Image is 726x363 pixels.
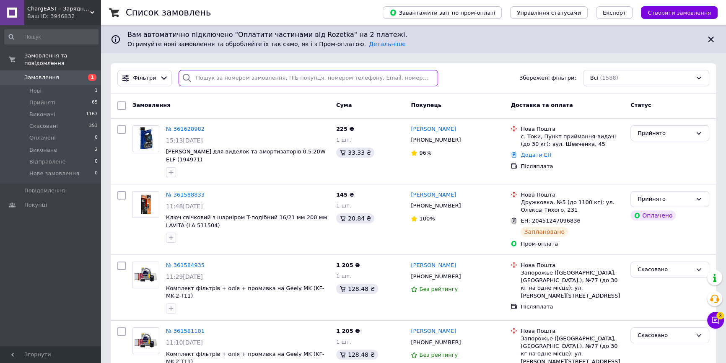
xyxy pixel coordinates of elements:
div: 20.84 ₴ [336,213,374,223]
div: 128.48 ₴ [336,284,378,294]
h1: Список замовлень [126,8,211,18]
span: Отримуйте нові замовлення та обробляйте їх так само, як і з Пром-оплатою. [127,41,406,47]
span: Доставка та оплата [511,102,573,108]
span: 1 [95,87,98,95]
span: Управління статусами [517,10,581,16]
span: Нові [29,87,41,95]
span: Замовлення [24,74,59,81]
div: Скасовано [638,265,692,274]
span: Всі [590,74,599,82]
input: Пошук за номером замовлення, ПІБ покупця, номером телефону, Email, номером накладної [179,70,438,86]
a: Фото товару [132,327,159,354]
a: [PERSON_NAME] [411,191,456,199]
a: Детальніше [369,41,406,47]
span: 96% [419,150,431,156]
input: Пошук [4,29,99,44]
span: Повідомлення [24,187,65,194]
span: Оплачені [29,134,56,142]
span: Збережені фільтри: [519,74,576,82]
span: 0 [95,134,98,142]
span: Створити замовлення [648,10,711,16]
span: 1 шт. [336,137,351,143]
a: [PERSON_NAME] [411,125,456,133]
span: 1 [88,74,96,81]
span: 15:13[DATE] [166,137,203,144]
span: Виконані [29,111,55,118]
div: Ваш ID: 3946832 [27,13,101,20]
span: 2 [95,146,98,154]
img: Фото товару [133,126,159,152]
a: Створити замовлення [633,9,718,16]
span: 1 шт. [336,273,351,279]
span: 1 шт. [336,202,351,209]
span: 353 [89,122,98,130]
span: Покупець [411,102,441,108]
div: Нова Пошта [521,262,624,269]
div: Дружковка, №5 (до 1100 кг): ул. Олексы Тихого, 231 [521,199,624,214]
span: ChargEAST - Зарядні пристрої для електромобілів [27,5,90,13]
button: Управління статусами [510,6,588,19]
a: Фото товару [132,191,159,218]
div: Оплачено [630,210,676,220]
a: Додати ЕН [521,152,551,158]
span: Фільтри [133,74,156,82]
a: Ключ свічковий з шарніром T-подібний 16/21 мм 200 мм LAVITA (LA 511504) [166,214,327,228]
span: Cума [336,102,352,108]
button: Експорт [596,6,633,19]
span: 0 [95,170,98,177]
span: Відправлене [29,158,66,166]
a: Комплект фільтрів + олія + промивка на Geely MK (KF-MK-2-T11) [166,285,324,299]
span: 1 205 ₴ [336,328,360,334]
img: Фото товару [133,262,159,288]
a: Фото товару [132,125,159,152]
div: 33.33 ₴ [336,148,374,158]
span: Статус [630,102,651,108]
button: Створити замовлення [641,6,718,19]
span: Експорт [603,10,626,16]
div: Прийнято [638,129,692,138]
a: [PERSON_NAME] для виделок та амортизаторів 0.5 20W ELF (194971) [166,148,326,163]
div: 128.48 ₴ [336,350,378,360]
span: 11:29[DATE] [166,273,203,280]
span: Покупці [24,201,47,209]
img: Фото товару [133,194,159,215]
span: 145 ₴ [336,192,354,198]
button: Завантажити звіт по пром-оплаті [383,6,502,19]
span: 1 шт. [336,339,351,345]
span: 100% [419,215,435,222]
span: 1 205 ₴ [336,262,360,268]
span: 3 [716,312,724,319]
div: Запорожье ([GEOGRAPHIC_DATA], [GEOGRAPHIC_DATA].), №77 (до 30 кг на одне місце): ул. [PERSON_NAME... [521,269,624,300]
a: [PERSON_NAME] [411,327,456,335]
div: Прийнято [638,195,692,204]
a: Фото товару [132,262,159,288]
img: Фото товару [133,328,159,354]
div: Пром-оплата [521,240,624,248]
span: 11:48[DATE] [166,203,203,210]
span: Без рейтингу [419,286,458,292]
a: [PERSON_NAME] [411,262,456,270]
span: ЕН: 20451247096836 [521,218,580,224]
a: № 361581101 [166,328,205,334]
div: Нова Пошта [521,191,624,199]
span: (1588) [600,75,618,81]
span: Замовлення [132,102,170,108]
a: № 361588833 [166,192,205,198]
div: [PHONE_NUMBER] [409,200,462,211]
div: Заплановано [521,227,568,237]
div: Післяплата [521,163,624,170]
span: Прийняті [29,99,55,106]
span: 65 [92,99,98,106]
span: Завантажити звіт по пром-оплаті [389,9,495,16]
span: Без рейтингу [419,352,458,358]
div: [PHONE_NUMBER] [409,271,462,282]
a: № 361628982 [166,126,205,132]
div: Післяплата [521,303,624,311]
button: Чат з покупцем3 [707,312,724,329]
span: 225 ₴ [336,126,354,132]
span: 0 [95,158,98,166]
div: [PHONE_NUMBER] [409,135,462,145]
